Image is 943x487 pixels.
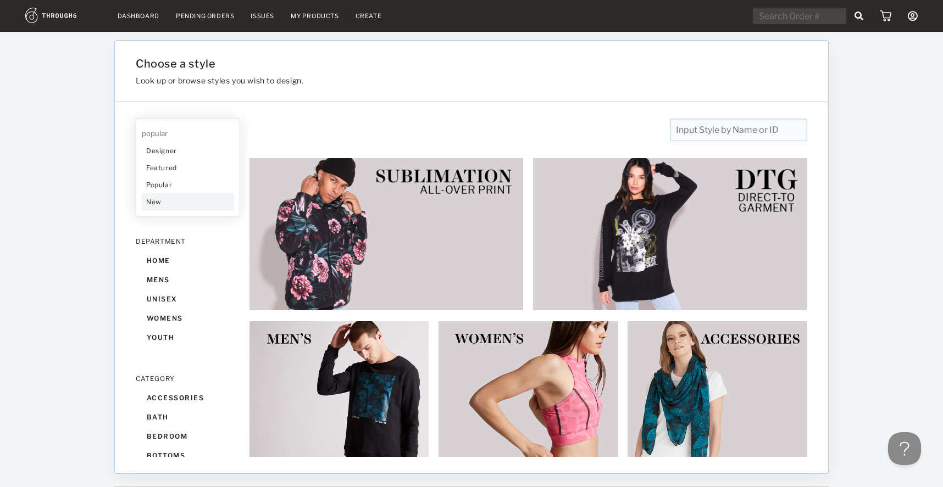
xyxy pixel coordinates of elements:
h1: Choose a style [136,57,694,70]
a: Issues [251,12,274,20]
input: Search Order # [753,8,846,24]
img: icon_cart.dab5cea1.svg [880,10,891,21]
div: bedroom [136,427,240,446]
img: 6ec95eaf-68e2-44b2-82ac-2cbc46e75c33.jpg [249,158,524,311]
div: mens [136,270,240,289]
a: Dashboard [118,12,159,20]
span: New [142,193,234,210]
img: logo.1c10ca64.svg [25,8,101,23]
a: My Products [291,12,339,20]
iframe: Toggle Customer Support [888,432,921,465]
div: bath [136,407,240,427]
div: bottoms [136,446,240,465]
span: featured [142,159,234,176]
input: popular [142,125,234,142]
span: popular [142,176,234,193]
div: womens [136,309,240,328]
a: Create [356,12,382,20]
a: Pending Orders [176,12,234,20]
div: home [136,251,240,270]
span: designer [142,142,234,159]
div: accessories [136,388,240,407]
div: unisex [136,289,240,309]
div: CATEGORY [136,374,240,383]
img: 2e253fe2-a06e-4c8d-8f72-5695abdd75b9.jpg [532,158,807,311]
input: Input Style by Name or ID [670,119,807,141]
div: DEPARTMENT [136,237,240,245]
div: youth [136,328,240,347]
h3: Look up or browse styles you wish to design. [136,76,694,85]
